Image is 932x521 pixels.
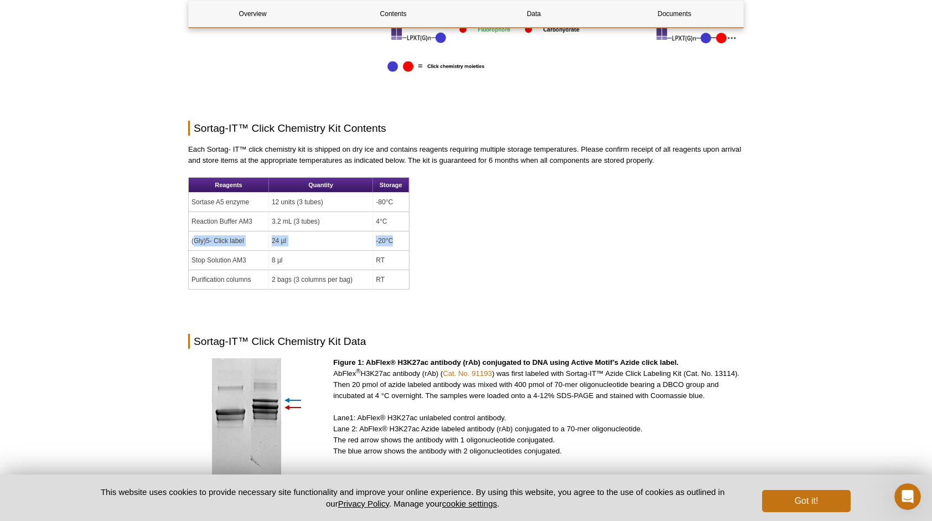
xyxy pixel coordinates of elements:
[269,212,373,231] td: 3.2 mL (3 tubes)
[442,499,497,508] button: cookie settings
[188,144,744,166] p: Each Sortag- IT™ click chemistry kit is shipped on dry ice and contains reagents requiring multip...
[269,251,373,270] td: 8 µl
[373,193,409,212] td: -80°C
[338,499,389,508] a: Privacy Policy
[212,357,302,520] img: PCR analysis showing specific enrichment from low abundance target proteins
[894,483,921,510] iframe: Intercom live chat
[269,231,373,251] td: 24 µl
[189,193,269,212] td: Sortase A5 enzyme
[373,251,409,270] td: RT
[189,1,317,27] a: Overview
[189,231,269,251] td: (Gly)5- Click label
[81,486,744,509] p: This website uses cookies to provide necessary site functionality and improve your online experie...
[189,212,269,231] td: Reaction Buffer AM3
[188,334,744,349] h2: Sortag-IT™ Click Chemistry Kit Data
[356,368,360,374] sup: ®
[373,212,409,231] td: 4°C
[373,270,409,289] td: RT
[269,270,373,289] td: 2 bags (3 columns per bag)
[443,369,492,378] a: Cat. No. 91193
[762,490,851,512] button: Got it!
[189,251,269,270] td: Stop Solution AM3
[269,178,373,193] th: Quantity
[373,231,409,251] td: -20°C
[329,1,457,27] a: Contents
[333,357,744,457] p: AbFlex H3K27ac antibody (rAb) ( ) was first labeled with Sortag-IT™ Azide Click Labeling Kit (Cat...
[373,178,409,193] th: Storage
[189,270,269,289] td: Purification columns
[189,178,269,193] th: Reagents
[610,1,738,27] a: Documents
[470,1,598,27] a: Data
[269,193,373,212] td: 12 units (3 tubes)
[333,358,679,367] strong: Figure 1: AbFlex® H3K27ac antibody (rAb) conjugated to DNA using Active Motif’s Azide click label.
[188,121,744,136] h2: Sortag-IT™ Click Chemistry Kit Contents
